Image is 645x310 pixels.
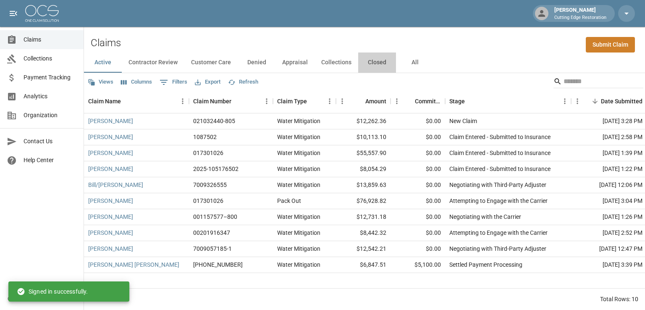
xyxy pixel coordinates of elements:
button: Select columns [119,76,154,89]
div: Claim Name [84,89,189,113]
a: [PERSON_NAME] [88,197,133,205]
div: Signed in successfully. [17,284,88,299]
div: © 2025 One Claim Solution [8,294,76,303]
div: $0.00 [391,129,445,145]
button: Sort [403,95,415,107]
div: Claim Name [88,89,121,113]
div: $76,928.82 [336,193,391,209]
button: Refresh [226,76,260,89]
div: Stage [445,89,571,113]
div: Committed Amount [415,89,441,113]
div: $0.00 [391,145,445,161]
div: $12,731.18 [336,209,391,225]
div: $6,847.51 [336,257,391,273]
div: $0.00 [391,225,445,241]
button: Active [84,53,122,73]
div: Claim Entered - Submitted to Insurance [449,133,551,141]
div: Water Mitigation [277,149,320,157]
button: Appraisal [275,53,315,73]
div: Stage [449,89,465,113]
div: Negotiating with the Carrier [449,213,521,221]
button: Closed [358,53,396,73]
div: Water Mitigation [277,213,320,221]
div: $8,054.29 [336,161,391,177]
div: $12,542.21 [336,241,391,257]
a: [PERSON_NAME] [88,117,133,125]
div: New Claim [449,117,477,125]
div: 2025-592-896351 [193,260,243,269]
button: Denied [238,53,275,73]
div: 7009326555 [193,181,227,189]
span: Collections [24,54,77,63]
div: Claim Type [277,89,307,113]
span: Organization [24,111,77,120]
div: 021032440-805 [193,117,235,125]
button: Sort [354,95,365,107]
span: Contact Us [24,137,77,146]
button: Customer Care [184,53,238,73]
button: Menu [323,95,336,108]
div: $8,442.32 [336,225,391,241]
div: Pack Out [277,197,301,205]
div: $0.00 [391,177,445,193]
div: $5,100.00 [391,257,445,273]
span: Payment Tracking [24,73,77,82]
button: Sort [121,95,133,107]
p: Cutting Edge Restoration [554,14,606,21]
div: $0.00 [391,193,445,209]
div: Committed Amount [391,89,445,113]
button: Sort [465,95,477,107]
div: $10,113.10 [336,129,391,145]
div: Settled Payment Processing [449,260,522,269]
div: $55,557.90 [336,145,391,161]
div: Water Mitigation [277,260,320,269]
div: Negotiating with Third-Party Adjuster [449,181,546,189]
div: $0.00 [391,161,445,177]
div: 017301026 [193,149,223,157]
a: Bill/[PERSON_NAME] [88,181,143,189]
div: Attempting to Engage with the Carrier [449,229,548,237]
button: Menu [336,95,349,108]
div: Water Mitigation [277,181,320,189]
div: Water Mitigation [277,244,320,253]
div: Water Mitigation [277,229,320,237]
span: Analytics [24,92,77,101]
div: 2025-105176502 [193,165,239,173]
div: Water Mitigation [277,117,320,125]
div: Claim Entered - Submitted to Insurance [449,149,551,157]
div: Attempting to Engage with the Carrier [449,197,548,205]
span: Claims [24,35,77,44]
div: $0.00 [391,241,445,257]
div: Claim Entered - Submitted to Insurance [449,165,551,173]
a: [PERSON_NAME] [PERSON_NAME] [88,260,179,269]
button: Sort [307,95,319,107]
div: 00201916347 [193,229,230,237]
button: Menu [176,95,189,108]
div: [PERSON_NAME] [551,6,610,21]
div: Claim Number [189,89,273,113]
div: Amount [336,89,391,113]
button: Collections [315,53,358,73]
a: [PERSON_NAME] [88,149,133,157]
div: 017301026 [193,197,223,205]
button: open drawer [5,5,22,22]
a: [PERSON_NAME] [88,213,133,221]
div: $13,859.63 [336,177,391,193]
div: 7009057185-1 [193,244,232,253]
div: Date Submitted [601,89,642,113]
div: $12,262.36 [336,113,391,129]
div: Water Mitigation [277,165,320,173]
img: ocs-logo-white-transparent.png [25,5,59,22]
div: Claim Type [273,89,336,113]
button: Show filters [157,76,189,89]
a: Submit Claim [586,37,635,53]
button: Menu [391,95,403,108]
div: dynamic tabs [84,53,645,73]
button: Menu [571,95,584,108]
button: Menu [558,95,571,108]
div: Claim Number [193,89,231,113]
span: Help Center [24,156,77,165]
a: [PERSON_NAME] [88,229,133,237]
div: $0.00 [391,113,445,129]
div: Amount [365,89,386,113]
